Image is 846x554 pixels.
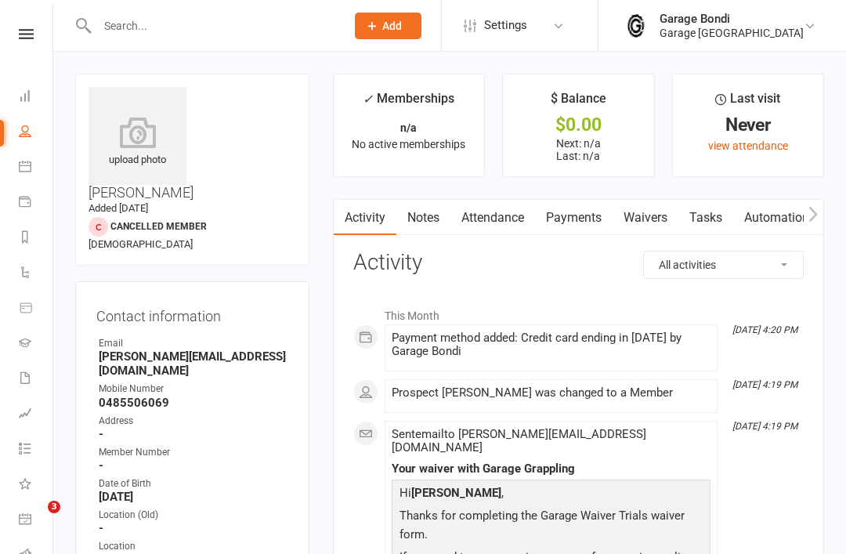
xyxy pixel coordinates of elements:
[687,117,809,133] div: Never
[89,202,148,214] time: Added [DATE]
[353,299,804,324] li: This Month
[99,396,288,410] strong: 0485506069
[392,386,710,400] div: Prospect [PERSON_NAME] was changed to a Member
[92,15,334,37] input: Search...
[48,501,60,513] span: 3
[396,506,707,548] p: Thanks for completing the Garage Waiver Trials waiver form.
[517,137,639,162] p: Next: n/a Last: n/a
[334,200,396,236] a: Activity
[484,8,527,43] span: Settings
[660,12,804,26] div: Garage Bondi
[396,483,707,506] p: Hi ,
[99,490,288,504] strong: [DATE]
[396,200,450,236] a: Notes
[363,92,373,107] i: ✓
[708,139,788,152] a: view attendance
[620,10,652,42] img: thumb_image1753165558.png
[392,427,646,454] span: Sent email to [PERSON_NAME][EMAIL_ADDRESS][DOMAIN_NAME]
[99,414,288,429] div: Address
[382,20,402,32] span: Add
[99,427,288,441] strong: -
[392,331,710,358] div: Payment method added: Credit card ending in [DATE] by Garage Bondi
[19,291,54,327] a: Product Sales
[19,150,54,186] a: Calendar
[363,89,454,118] div: Memberships
[715,89,780,117] div: Last visit
[535,200,613,236] a: Payments
[99,539,288,554] div: Location
[660,26,804,40] div: Garage [GEOGRAPHIC_DATA]
[99,336,288,351] div: Email
[678,200,733,236] a: Tasks
[19,115,54,150] a: People
[99,382,288,396] div: Mobile Number
[99,476,288,491] div: Date of Birth
[450,200,535,236] a: Attendance
[551,89,606,117] div: $ Balance
[99,445,288,460] div: Member Number
[99,349,288,378] strong: [PERSON_NAME][EMAIL_ADDRESS][DOMAIN_NAME]
[353,251,804,275] h3: Activity
[89,238,193,250] span: [DEMOGRAPHIC_DATA]
[411,486,501,500] strong: [PERSON_NAME]
[99,508,288,523] div: Location (Old)
[99,458,288,473] strong: -
[733,200,826,236] a: Automations
[89,117,186,168] div: upload photo
[392,462,710,476] div: Your waiver with Garage Grappling
[16,501,53,538] iframe: Intercom live chat
[517,117,639,133] div: $0.00
[400,121,417,134] strong: n/a
[99,521,288,535] strong: -
[613,200,678,236] a: Waivers
[110,221,207,232] span: Cancelled member
[89,87,296,201] h3: [PERSON_NAME]
[732,421,797,432] i: [DATE] 4:19 PM
[19,186,54,221] a: Payments
[19,468,54,503] a: What's New
[96,302,288,324] h3: Contact information
[355,13,421,39] button: Add
[19,221,54,256] a: Reports
[19,80,54,115] a: Dashboard
[732,324,797,335] i: [DATE] 4:20 PM
[732,379,797,390] i: [DATE] 4:19 PM
[19,397,54,433] a: Assessments
[352,138,465,150] span: No active memberships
